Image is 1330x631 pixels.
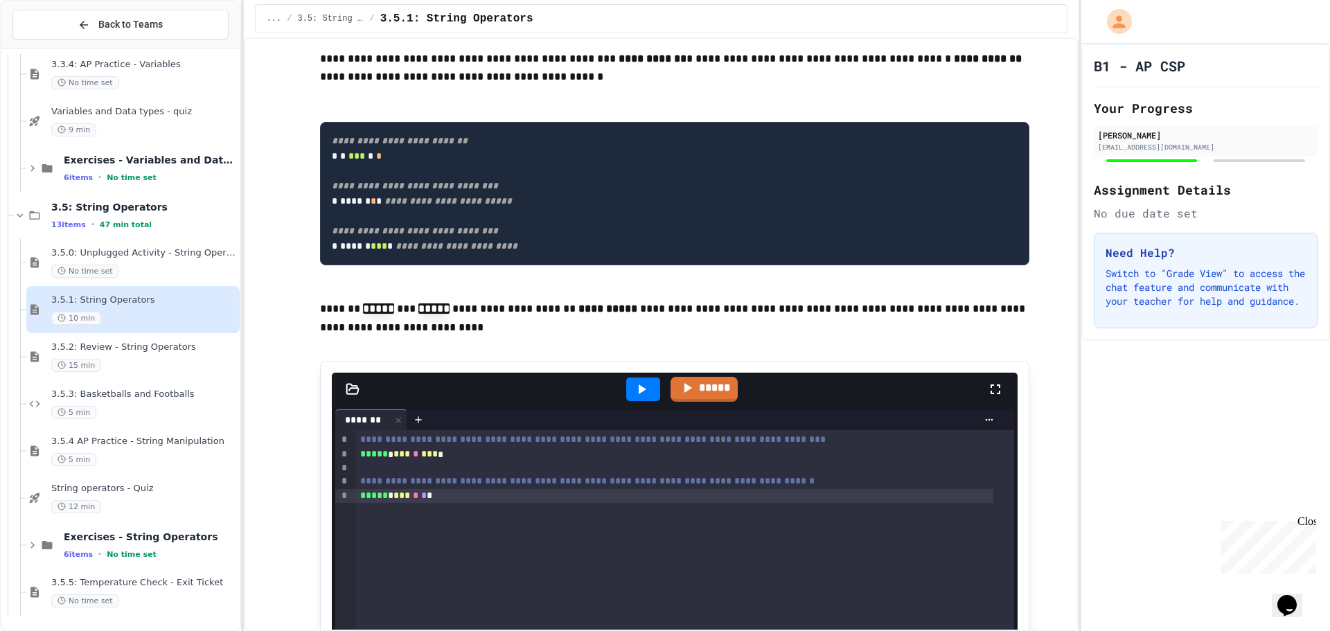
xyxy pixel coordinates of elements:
div: No due date set [1094,205,1318,222]
span: 6 items [64,550,93,559]
span: Exercises - String Operators [64,531,237,543]
span: • [98,172,101,183]
span: 3.5: String Operators [297,13,364,24]
span: 12 min [51,500,101,513]
span: / [287,13,292,24]
iframe: chat widget [1272,576,1316,617]
span: 3.5.5: Temperature Check - Exit Ticket [51,577,237,589]
span: No time set [51,265,119,278]
span: Exercises - Variables and Data Types [64,154,237,166]
span: No time set [51,594,119,607]
span: 10 min [51,312,101,325]
div: Chat with us now!Close [6,6,96,88]
span: 5 min [51,406,96,419]
h2: Assignment Details [1094,180,1318,199]
p: Switch to "Grade View" to access the chat feature and communicate with your teacher for help and ... [1106,267,1306,308]
span: 13 items [51,220,86,229]
span: 9 min [51,123,96,136]
span: / [369,13,374,24]
span: 15 min [51,359,101,372]
span: 3.5.3: Basketballs and Footballs [51,389,237,400]
span: 3.5.4 AP Practice - String Manipulation [51,436,237,447]
span: 47 min total [100,220,152,229]
span: 6 items [64,173,93,182]
div: My Account [1092,6,1135,37]
h1: B1 - AP CSP [1094,56,1185,75]
div: [PERSON_NAME] [1098,129,1313,141]
span: No time set [107,173,157,182]
button: Back to Teams [12,10,229,39]
span: Back to Teams [98,17,163,32]
span: No time set [51,76,119,89]
h3: Need Help? [1106,245,1306,261]
span: 3.5.1: String Operators [380,10,533,27]
span: 3.5.1: String Operators [51,294,237,306]
h2: Your Progress [1094,98,1318,118]
span: 3.5: String Operators [51,201,237,213]
div: [EMAIL_ADDRESS][DOMAIN_NAME] [1098,142,1313,152]
span: 3.5.2: Review - String Operators [51,341,237,353]
span: 3.5.0: Unplugged Activity - String Operators [51,247,237,259]
span: No time set [107,550,157,559]
iframe: chat widget [1215,515,1316,574]
span: 3.3.4: AP Practice - Variables [51,59,237,71]
span: • [98,549,101,560]
span: • [91,219,94,230]
span: ... [267,13,282,24]
span: Variables and Data types - quiz [51,106,237,118]
span: 5 min [51,453,96,466]
span: String operators - Quiz [51,483,237,495]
